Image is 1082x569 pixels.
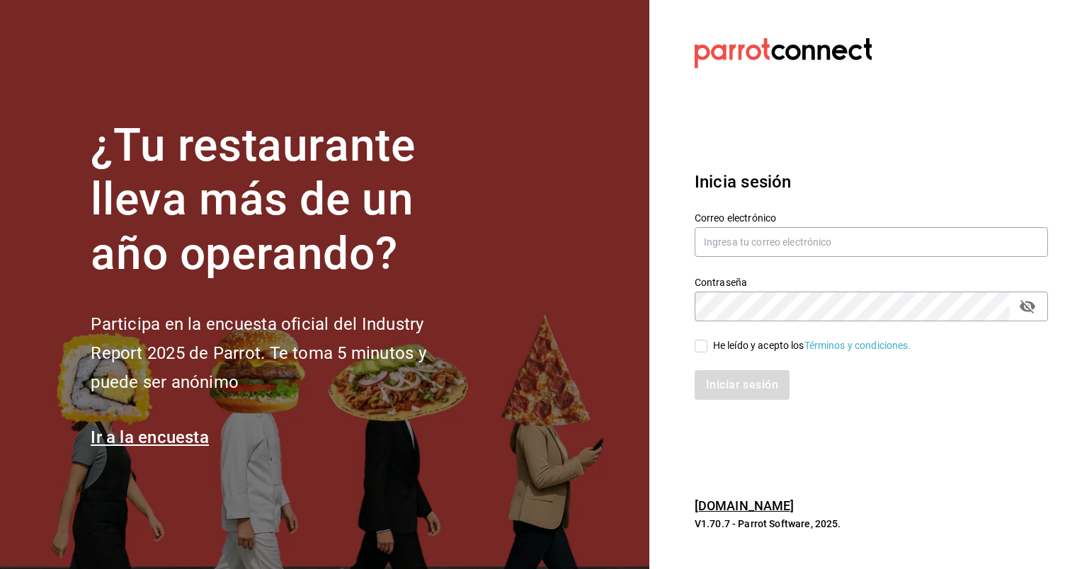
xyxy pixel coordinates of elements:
[91,310,473,396] h2: Participa en la encuesta oficial del Industry Report 2025 de Parrot. Te toma 5 minutos y puede se...
[1015,294,1040,318] button: passwordField
[695,212,1048,222] label: Correo electrónico
[695,498,795,513] a: [DOMAIN_NAME]
[695,517,1048,531] p: V1.70.7 - Parrot Software, 2025.
[713,338,911,353] div: He leído y acepto los
[804,340,911,351] a: Términos y condiciones.
[695,169,1048,195] h3: Inicia sesión
[91,119,473,282] h1: ¿Tu restaurante lleva más de un año operando?
[695,277,1048,287] label: Contraseña
[695,227,1048,257] input: Ingresa tu correo electrónico
[91,427,209,447] a: Ir a la encuesta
